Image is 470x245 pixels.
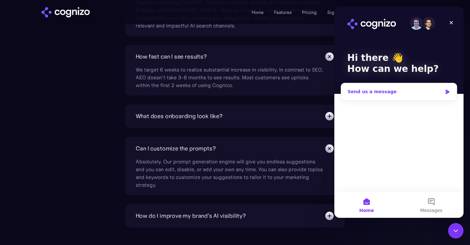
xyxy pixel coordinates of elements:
div: Can I customize the prompts? [136,144,216,153]
iframe: Intercom live chat [448,223,464,239]
div: How do I improve my brand's AI visibility? [136,211,246,220]
img: cognizo logo [41,7,90,17]
a: Pricing [302,9,317,15]
div: We target 6 weeks to realize substantial increase in visibility. In contrast to SEO, AEO doesn’t ... [136,62,323,89]
a: Sign in [327,8,342,16]
iframe: Intercom live chat [334,6,464,218]
div: What does onboarding look like? [136,112,223,121]
div: Absolutely. Our prompt generation engine will give you endless suggestions and you can edit, disa... [136,154,323,189]
a: Home [252,9,264,15]
a: Features [274,9,292,15]
div: How fast can I see results? [136,52,207,61]
a: home [41,7,90,17]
